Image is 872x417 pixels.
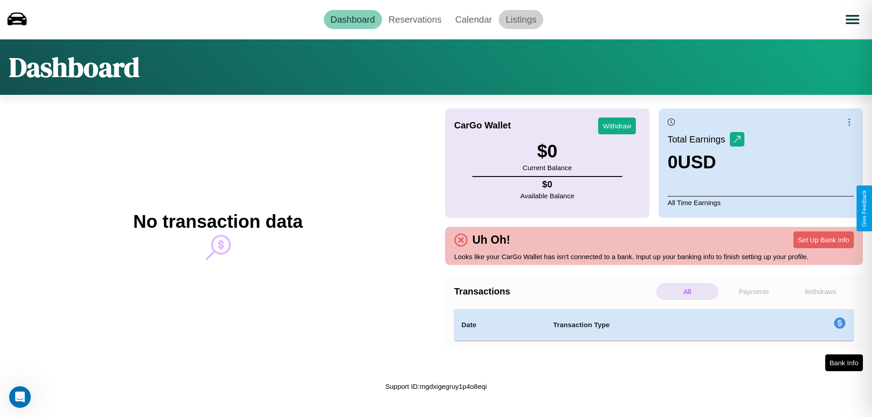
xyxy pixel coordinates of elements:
button: Withdraw [598,118,636,134]
h4: CarGo Wallet [454,120,511,131]
h4: Transactions [454,286,654,297]
h4: $ 0 [520,179,575,190]
p: Looks like your CarGo Wallet has isn't connected to a bank. Input up your banking info to finish ... [454,250,854,263]
h3: $ 0 [523,141,572,162]
a: Calendar [448,10,499,29]
button: Set Up Bank Info [793,231,854,248]
p: Total Earnings [668,131,730,147]
table: simple table [454,309,854,341]
h4: Uh Oh! [468,233,515,246]
p: Current Balance [523,162,572,174]
div: Give Feedback [861,190,867,227]
iframe: Intercom live chat [9,386,31,408]
p: All [656,283,718,300]
button: Open menu [840,7,865,32]
p: Withdraws [789,283,852,300]
p: All Time Earnings [668,196,854,209]
h1: Dashboard [9,49,139,86]
a: Reservations [382,10,449,29]
a: Listings [499,10,543,29]
p: Available Balance [520,190,575,202]
p: Support ID: mgdxigegruy1p4o8eqi [385,380,486,392]
h4: Date [461,319,539,330]
button: Bank Info [825,354,863,371]
h2: No transaction data [133,211,302,232]
p: Payments [723,283,785,300]
h3: 0 USD [668,152,744,172]
a: Dashboard [324,10,382,29]
h4: Transaction Type [553,319,759,330]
